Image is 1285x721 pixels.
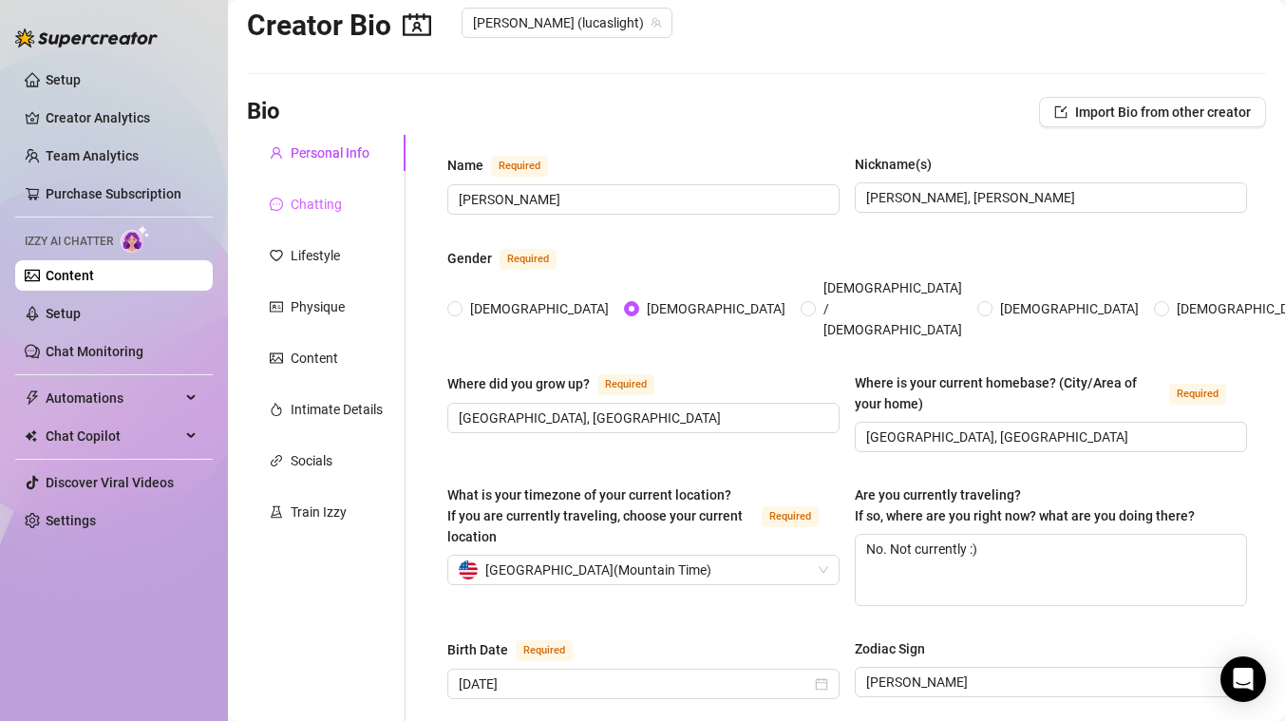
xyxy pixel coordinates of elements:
span: What is your timezone of your current location? If you are currently traveling, choose your curre... [447,487,743,544]
input: Nickname(s) [866,187,1232,208]
img: us [459,560,478,579]
span: experiment [270,505,283,519]
div: Lifestyle [291,245,340,266]
a: Creator Analytics [46,103,198,133]
span: [DEMOGRAPHIC_DATA] [463,298,616,319]
span: close-circle [815,677,828,691]
a: Team Analytics [46,148,139,163]
span: Are you currently traveling? If so, where are you right now? what are you doing there? [855,487,1195,523]
span: [DEMOGRAPHIC_DATA] [639,298,793,319]
span: [GEOGRAPHIC_DATA] ( Mountain Time ) [485,556,711,584]
span: Automations [46,383,180,413]
span: idcard [270,300,283,313]
a: Settings [46,513,96,528]
span: import [1054,105,1068,119]
h3: Bio [247,97,280,127]
input: Where is your current homebase? (City/Area of your home) [866,427,1232,447]
div: Zodiac Sign [855,638,925,659]
a: Chat Monitoring [46,344,143,359]
span: Required [762,506,819,527]
label: Zodiac Sign [855,638,938,659]
a: Purchase Subscription [46,186,181,201]
span: Required [500,249,557,270]
div: Physique [291,296,345,317]
span: Import Bio from other creator [1075,104,1251,120]
img: Chat Copilot [25,429,37,443]
div: Birth Date [447,639,508,660]
textarea: No. Not currently :) [856,535,1246,605]
span: thunderbolt [25,390,40,406]
div: Where is your current homebase? (City/Area of your home) [855,372,1162,414]
label: Where did you grow up? [447,372,675,395]
span: user [270,146,283,160]
span: fire [270,403,283,416]
div: Open Intercom Messenger [1220,656,1266,702]
span: team [651,17,662,28]
span: Required [516,640,573,661]
a: Setup [46,306,81,321]
button: Import Bio from other creator [1039,97,1266,127]
div: Chatting [291,194,342,215]
label: Where is your current homebase? (City/Area of your home) [855,372,1247,414]
span: picture [270,351,283,365]
span: Required [491,156,548,177]
div: Where did you grow up? [447,373,590,394]
a: Setup [46,72,81,87]
label: Name [447,154,569,177]
span: [DEMOGRAPHIC_DATA] / [DEMOGRAPHIC_DATA] [816,277,970,340]
h2: Creator Bio [247,8,431,44]
input: Name [459,189,824,210]
span: Izzy AI Chatter [25,233,113,251]
span: Leo [866,668,1236,696]
img: AI Chatter [121,225,150,253]
span: lucas (lucaslight) [473,9,661,37]
div: Gender [447,248,492,269]
span: link [270,454,283,467]
img: logo-BBDzfeDw.svg [15,28,158,47]
div: Nickname(s) [855,154,932,175]
label: Gender [447,247,577,270]
span: Required [597,374,654,395]
div: Name [447,155,483,176]
span: heart [270,249,283,262]
input: Birth Date [459,674,811,694]
a: Content [46,268,94,283]
input: Where did you grow up? [459,408,824,428]
label: Birth Date [447,638,594,661]
a: Discover Viral Videos [46,475,174,490]
div: Intimate Details [291,399,383,420]
label: Nickname(s) [855,154,945,175]
div: Train Izzy [291,502,347,522]
span: message [270,198,283,211]
span: contacts [403,10,431,39]
span: Chat Copilot [46,421,180,451]
div: Socials [291,450,332,471]
span: [DEMOGRAPHIC_DATA] [992,298,1146,319]
div: Content [291,348,338,369]
span: Required [1169,384,1226,405]
div: Personal Info [291,142,369,163]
